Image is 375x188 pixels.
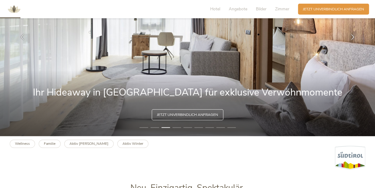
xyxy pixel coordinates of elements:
span: Jetzt unverbindlich anfragen [157,112,218,117]
span: Bilder [256,6,267,12]
b: Aktiv [PERSON_NAME] [69,141,108,146]
span: Zimmer [275,6,289,12]
img: Südtirol [335,146,365,170]
a: Aktiv [PERSON_NAME] [64,140,114,148]
a: Aktiv Winter [117,140,148,148]
span: Hotel [210,6,220,12]
span: Angebote [229,6,247,12]
a: AMONTI & LUNARIS Wellnessresort [5,7,23,11]
a: Wellness [10,140,35,148]
a: Familie [39,140,61,148]
b: Wellness [15,141,30,146]
span: Jetzt unverbindlich anfragen [303,7,364,12]
b: Aktiv Winter [122,141,143,146]
b: Familie [44,141,55,146]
